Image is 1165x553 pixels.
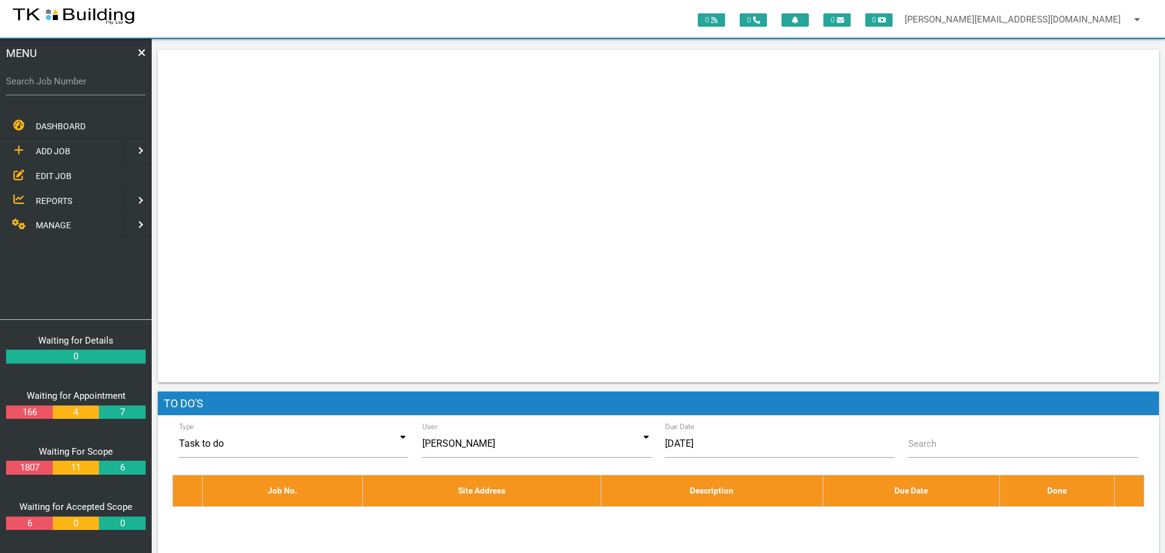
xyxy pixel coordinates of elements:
[665,421,695,432] label: Due Date
[36,195,72,205] span: REPORTS
[53,405,99,419] a: 4
[422,421,437,432] label: User
[36,171,72,180] span: EDIT JOB
[39,446,113,457] a: Waiting For Scope
[38,335,113,346] a: Waiting for Details
[363,475,601,506] th: Site Address
[19,501,132,512] a: Waiting for Accepted Scope
[601,475,823,506] th: Description
[99,517,145,531] a: 0
[12,6,135,25] img: s3file
[6,75,146,89] label: Search Job Number
[6,350,146,364] a: 0
[36,121,86,131] span: DASHBOARD
[6,517,52,531] a: 6
[908,437,936,451] label: Search
[99,461,145,475] a: 6
[27,390,126,401] a: Waiting for Appointment
[823,13,851,27] span: 0
[823,475,999,506] th: Due Date
[999,475,1115,506] th: Done
[36,220,71,230] span: MANAGE
[158,392,1159,416] h1: To Do's
[179,421,194,432] label: Type
[53,517,99,531] a: 0
[99,405,145,419] a: 7
[202,475,363,506] th: Job No.
[36,146,70,156] span: ADD JOB
[6,461,52,475] a: 1807
[6,405,52,419] a: 166
[865,13,893,27] span: 0
[698,13,725,27] span: 0
[53,461,99,475] a: 11
[6,45,37,61] span: MENU
[740,13,767,27] span: 0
